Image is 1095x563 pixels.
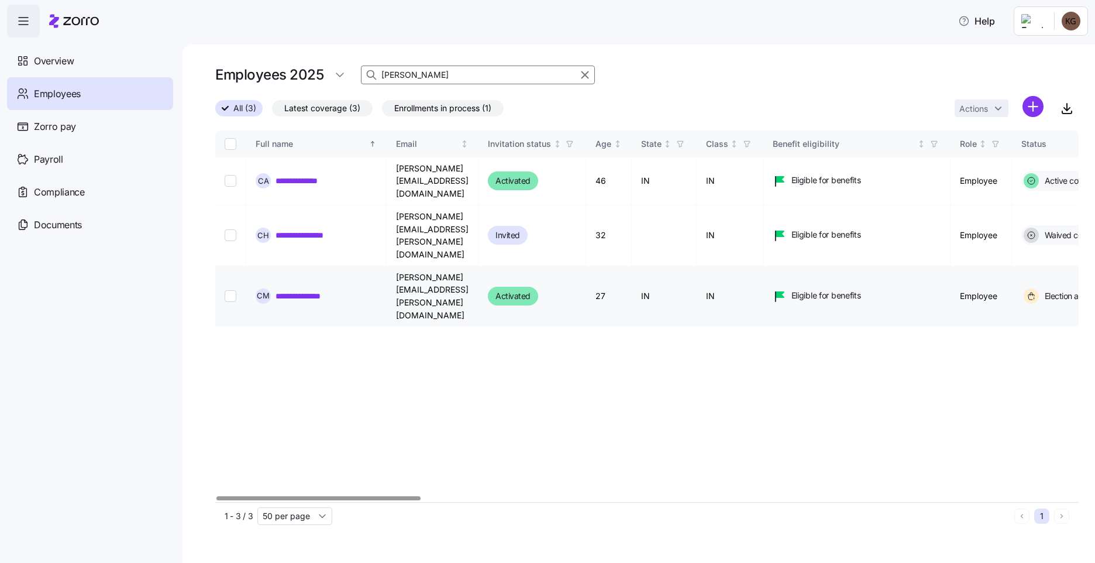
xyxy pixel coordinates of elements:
[387,205,478,266] td: [PERSON_NAME][EMAIL_ADDRESS][PERSON_NAME][DOMAIN_NAME]
[951,266,1012,327] td: Employee
[34,218,82,232] span: Documents
[478,131,586,157] th: Invitation statusNot sorted
[7,208,173,241] a: Documents
[697,131,763,157] th: ClassNot sorted
[495,228,520,242] span: Invited
[369,140,377,148] div: Sorted ascending
[361,66,595,84] input: Search Employees
[763,131,951,157] th: Benefit eligibilityNot sorted
[215,66,323,84] h1: Employees 2025
[495,289,531,303] span: Activated
[614,140,622,148] div: Not sorted
[257,232,269,239] span: C H
[396,138,459,150] div: Email
[460,140,469,148] div: Not sorted
[495,174,531,188] span: Activated
[34,119,76,134] span: Zorro pay
[1022,96,1044,117] svg: add icon
[791,229,861,241] span: Eligible for benefits
[553,140,562,148] div: Not sorted
[488,138,551,150] div: Invitation status
[632,157,697,205] td: IN
[632,131,697,157] th: StateNot sorted
[958,14,995,28] span: Help
[7,110,173,143] a: Zorro pay
[951,131,1012,157] th: RoleNot sorted
[394,101,491,116] span: Enrollments in process (1)
[225,138,236,150] input: Select all records
[586,205,632,266] td: 32
[697,157,763,205] td: IN
[706,138,728,150] div: Class
[233,101,256,116] span: All (3)
[773,138,915,150] div: Benefit eligibility
[1014,509,1029,524] button: Previous page
[7,44,173,77] a: Overview
[663,140,672,148] div: Not sorted
[697,205,763,266] td: IN
[257,292,270,300] span: C M
[225,510,253,522] span: 1 - 3 / 3
[791,174,861,186] span: Eligible for benefits
[387,266,478,327] td: [PERSON_NAME][EMAIL_ADDRESS][PERSON_NAME][DOMAIN_NAME]
[641,138,662,150] div: State
[1021,14,1045,28] img: Employer logo
[7,176,173,208] a: Compliance
[632,266,697,327] td: IN
[1034,509,1049,524] button: 1
[225,229,236,241] input: Select record 2
[951,157,1012,205] td: Employee
[387,157,478,205] td: [PERSON_NAME][EMAIL_ADDRESS][DOMAIN_NAME]
[7,143,173,176] a: Payroll
[225,290,236,302] input: Select record 3
[387,131,478,157] th: EmailNot sorted
[949,9,1004,33] button: Help
[246,131,387,157] th: Full nameSorted ascending
[959,105,988,113] span: Actions
[586,266,632,327] td: 27
[791,290,861,301] span: Eligible for benefits
[586,131,632,157] th: AgeNot sorted
[256,138,367,150] div: Full name
[586,157,632,205] td: 46
[34,87,81,101] span: Employees
[284,101,360,116] span: Latest coverage (3)
[1062,12,1080,30] img: b34cea83cf096b89a2fb04a6d3fa81b3
[225,175,236,187] input: Select record 1
[34,185,85,200] span: Compliance
[595,138,611,150] div: Age
[7,77,173,110] a: Employees
[34,152,63,167] span: Payroll
[955,99,1008,117] button: Actions
[258,177,269,185] span: C A
[34,54,74,68] span: Overview
[979,140,987,148] div: Not sorted
[697,266,763,327] td: IN
[730,140,738,148] div: Not sorted
[951,205,1012,266] td: Employee
[960,138,977,150] div: Role
[917,140,925,148] div: Not sorted
[1054,509,1069,524] button: Next page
